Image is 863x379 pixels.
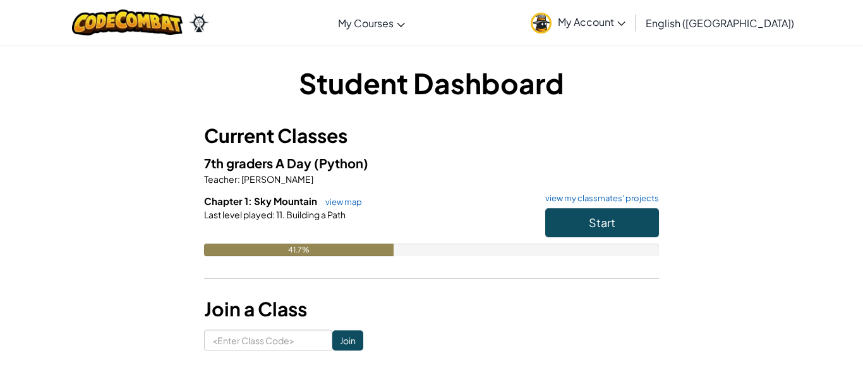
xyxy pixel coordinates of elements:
a: view my classmates' projects [539,194,659,202]
span: Chapter 1: Sky Mountain [204,195,319,207]
input: Join [332,330,363,351]
input: <Enter Class Code> [204,330,332,351]
img: avatar [531,13,552,34]
a: My Courses [332,6,411,40]
span: Building a Path [285,209,346,220]
img: CodeCombat logo [72,9,183,35]
span: English ([GEOGRAPHIC_DATA]) [646,16,794,30]
h1: Student Dashboard [204,63,659,103]
span: 7th graders A Day [204,155,314,171]
span: My Account [558,15,625,28]
a: view map [319,197,362,207]
button: Start [545,208,659,237]
span: : [238,173,240,185]
span: : [272,209,275,220]
span: (Python) [314,155,368,171]
span: Last level played [204,209,272,220]
span: [PERSON_NAME] [240,173,313,185]
a: English ([GEOGRAPHIC_DATA]) [639,6,800,40]
span: Start [589,215,615,230]
div: 41.7% [204,244,394,256]
span: Teacher [204,173,238,185]
h3: Join a Class [204,295,659,323]
h3: Current Classes [204,121,659,150]
img: Ozaria [189,13,209,32]
span: My Courses [338,16,394,30]
a: My Account [524,3,632,42]
span: 11. [275,209,285,220]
